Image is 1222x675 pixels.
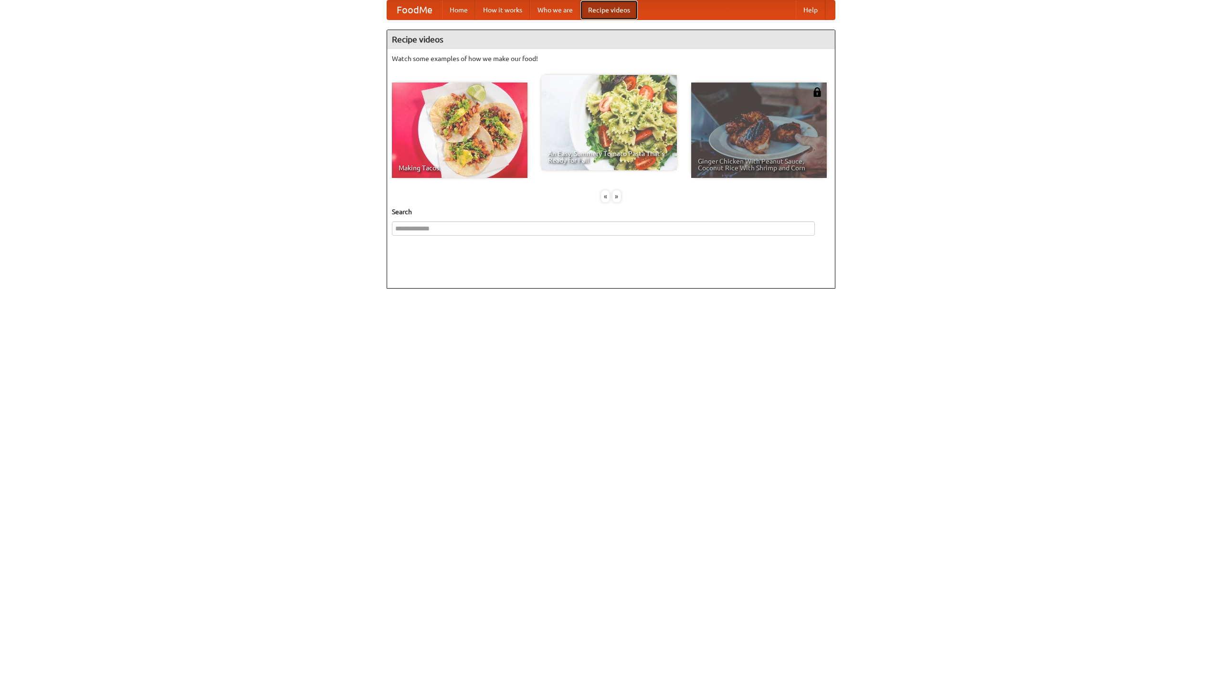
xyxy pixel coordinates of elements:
div: » [612,190,621,202]
a: An Easy, Summery Tomato Pasta That's Ready for Fall [541,75,677,170]
h5: Search [392,207,830,217]
a: Recipe videos [580,0,638,20]
img: 483408.png [812,87,822,97]
h4: Recipe videos [387,30,835,49]
a: Help [796,0,825,20]
p: Watch some examples of how we make our food! [392,54,830,63]
span: An Easy, Summery Tomato Pasta That's Ready for Fall [548,150,670,164]
a: How it works [475,0,530,20]
div: « [601,190,610,202]
span: Making Tacos [399,165,521,171]
a: FoodMe [387,0,442,20]
a: Who we are [530,0,580,20]
a: Home [442,0,475,20]
a: Making Tacos [392,83,527,178]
